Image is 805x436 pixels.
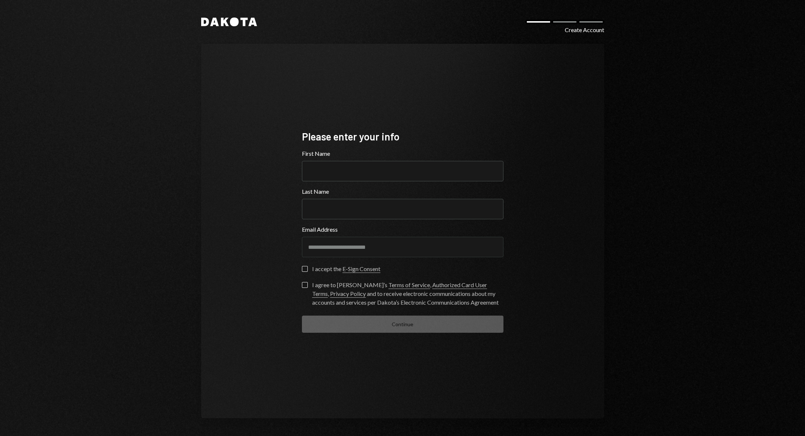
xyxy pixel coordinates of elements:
[302,225,503,234] label: Email Address
[302,149,503,158] label: First Name
[302,130,503,144] div: Please enter your info
[565,26,604,34] div: Create Account
[312,265,380,273] div: I accept the
[312,281,487,298] a: Authorized Card User Terms
[302,187,503,196] label: Last Name
[312,281,503,307] div: I agree to [PERSON_NAME]’s , , and to receive electronic communications about my accounts and ser...
[302,266,308,272] button: I accept the E-Sign Consent
[388,281,430,289] a: Terms of Service
[342,265,380,273] a: E-Sign Consent
[330,290,366,298] a: Privacy Policy
[302,282,308,288] button: I agree to [PERSON_NAME]’s Terms of Service, Authorized Card User Terms, Privacy Policy and to re...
